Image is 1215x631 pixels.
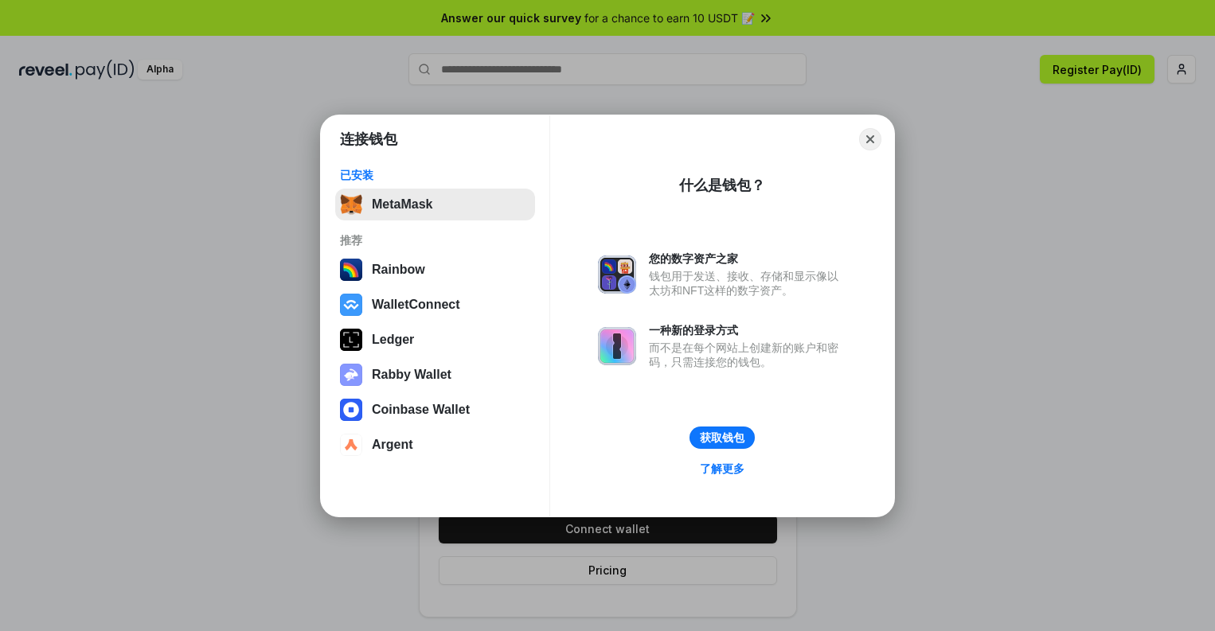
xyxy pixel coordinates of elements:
div: 推荐 [340,233,530,247]
div: Coinbase Wallet [372,403,470,417]
h1: 连接钱包 [340,130,397,149]
div: MetaMask [372,197,432,212]
button: Close [859,128,881,150]
div: 一种新的登录方式 [649,323,846,337]
div: WalletConnect [372,298,460,312]
button: 获取钱包 [690,427,755,449]
div: 您的数字资产之家 [649,251,846,266]
a: 了解更多 [690,458,754,479]
img: svg+xml,%3Csvg%20xmlns%3D%22http%3A%2F%2Fwww.w3.org%2F2000%2Fsvg%22%20fill%3D%22none%22%20viewBox... [598,327,636,365]
button: Argent [335,429,535,461]
button: Rainbow [335,254,535,286]
img: svg+xml,%3Csvg%20xmlns%3D%22http%3A%2F%2Fwww.w3.org%2F2000%2Fsvg%22%20fill%3D%22none%22%20viewBox... [340,364,362,386]
div: 获取钱包 [700,430,744,445]
button: WalletConnect [335,289,535,321]
img: svg+xml,%3Csvg%20xmlns%3D%22http%3A%2F%2Fwww.w3.org%2F2000%2Fsvg%22%20fill%3D%22none%22%20viewBox... [598,255,636,294]
button: Rabby Wallet [335,359,535,391]
div: 已安装 [340,168,530,182]
div: Rabby Wallet [372,368,451,382]
img: svg+xml,%3Csvg%20width%3D%2228%22%20height%3D%2228%22%20viewBox%3D%220%200%2028%2028%22%20fill%3D... [340,434,362,456]
div: Rainbow [372,263,425,277]
img: svg+xml,%3Csvg%20width%3D%2228%22%20height%3D%2228%22%20viewBox%3D%220%200%2028%2028%22%20fill%3D... [340,399,362,421]
button: Ledger [335,324,535,356]
div: Ledger [372,333,414,347]
button: MetaMask [335,189,535,220]
img: svg+xml,%3Csvg%20xmlns%3D%22http%3A%2F%2Fwww.w3.org%2F2000%2Fsvg%22%20width%3D%2228%22%20height%3... [340,329,362,351]
div: 了解更多 [700,462,744,476]
img: svg+xml,%3Csvg%20width%3D%2228%22%20height%3D%2228%22%20viewBox%3D%220%200%2028%2028%22%20fill%3D... [340,294,362,316]
button: Coinbase Wallet [335,394,535,426]
div: 钱包用于发送、接收、存储和显示像以太坊和NFT这样的数字资产。 [649,269,846,298]
img: svg+xml,%3Csvg%20width%3D%22120%22%20height%3D%22120%22%20viewBox%3D%220%200%20120%20120%22%20fil... [340,259,362,281]
div: Argent [372,438,413,452]
div: 而不是在每个网站上创建新的账户和密码，只需连接您的钱包。 [649,341,846,369]
img: svg+xml,%3Csvg%20fill%3D%22none%22%20height%3D%2233%22%20viewBox%3D%220%200%2035%2033%22%20width%... [340,193,362,216]
div: 什么是钱包？ [679,176,765,195]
